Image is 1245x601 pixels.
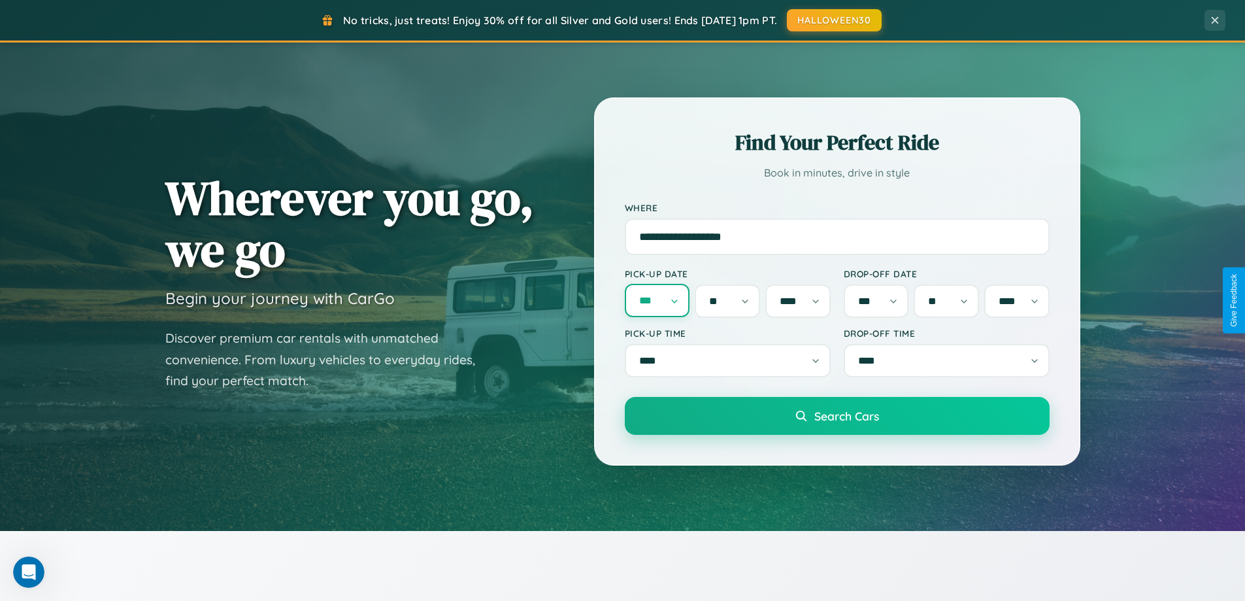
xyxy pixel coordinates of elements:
label: Where [625,202,1050,213]
div: Give Feedback [1229,274,1238,327]
label: Drop-off Time [844,328,1050,339]
span: Search Cars [814,409,879,423]
span: No tricks, just treats! Enjoy 30% off for all Silver and Gold users! Ends [DATE] 1pm PT. [343,14,777,27]
p: Discover premium car rentals with unmatched convenience. From luxury vehicles to everyday rides, ... [165,328,492,392]
label: Drop-off Date [844,268,1050,279]
h2: Find Your Perfect Ride [625,128,1050,157]
button: Search Cars [625,397,1050,435]
p: Book in minutes, drive in style [625,163,1050,182]
label: Pick-up Date [625,268,831,279]
label: Pick-up Time [625,328,831,339]
h3: Begin your journey with CarGo [165,288,395,308]
h1: Wherever you go, we go [165,172,534,275]
iframe: Intercom live chat [13,557,44,588]
button: HALLOWEEN30 [787,9,882,31]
